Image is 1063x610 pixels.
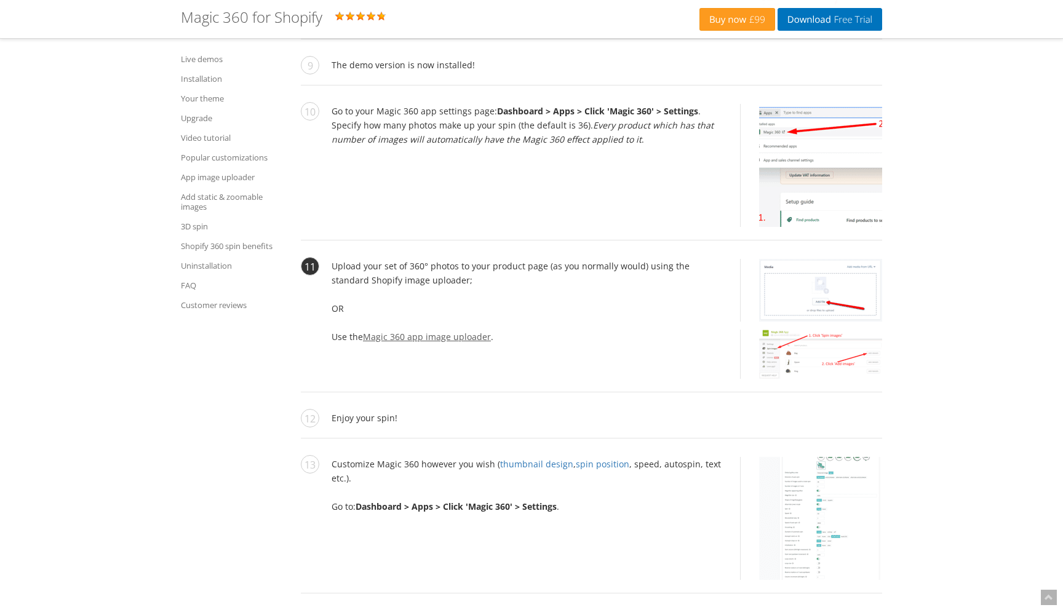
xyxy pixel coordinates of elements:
img: Open Magic 360 app settings page [759,104,882,227]
li: Enjoy your spin! [301,411,882,438]
a: Open Magic 360 app settings page [740,104,882,227]
a: Magic 360 app image uploader [363,331,491,343]
li: The demo version is now installed! [301,58,882,85]
a: Upload spin images using Shopify uploader [740,259,882,322]
img: All settings for Magic 360 on your Shopify store [759,457,882,580]
span: Free Trial [831,15,872,25]
a: spin position [576,458,629,470]
strong: Dashboard > Apps > Click 'Magic 360' > Settings [356,501,557,512]
li: Go to your Magic 360 app settings page: . Specify how many photos make up your spin (the default ... [301,104,882,240]
a: DownloadFree Trial [778,8,882,31]
li: Customize Magic 360 however you wish ( , , speed, autospin, text etc.). Go to: . [301,457,882,593]
h1: Magic 360 for Shopify [181,9,322,25]
li: Upload your set of 360° photos to your product page (as you normally would) using the standard Sh... [301,259,882,392]
a: All settings for Magic 360 on your Shopify store [740,457,882,580]
strong: Dashboard > Apps > Click 'Magic 360' > Settings [497,105,698,117]
a: Buy now£99 [699,8,775,31]
span: £99 [746,15,765,25]
img: Upload spin images using Shopify uploader [759,259,882,322]
img: Upload set of 360 degree images using Magic 360 app image uploader [759,330,882,379]
a: thumbnail design [500,458,573,470]
div: Rating: 5.0 ( ) [181,9,699,29]
a: Upload set of 360 degree images using Magic 360 app image uploader [740,330,882,379]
